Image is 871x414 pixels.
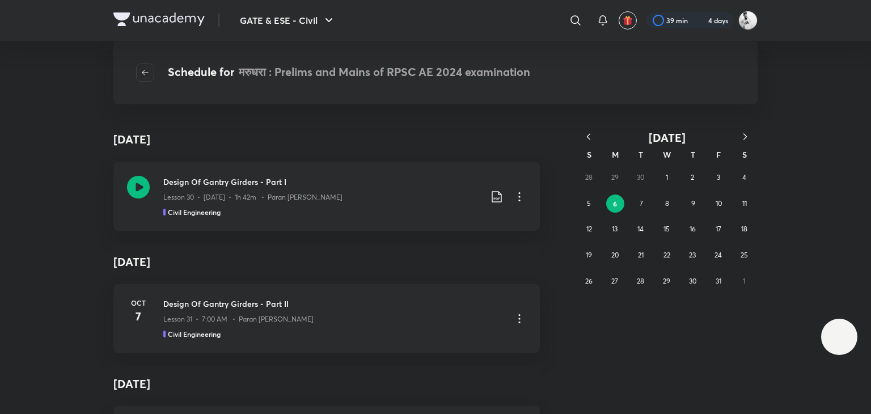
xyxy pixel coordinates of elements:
h3: Design Of Gantry Girders - Part I [163,176,481,188]
abbr: October 5, 2025 [587,199,591,208]
abbr: October 17, 2025 [716,225,721,233]
button: October 27, 2025 [606,272,624,290]
abbr: October 7, 2025 [640,199,643,208]
button: October 22, 2025 [658,246,676,264]
abbr: October 29, 2025 [663,277,670,285]
img: ttu [832,330,846,344]
button: October 9, 2025 [684,195,702,213]
abbr: October 8, 2025 [665,199,669,208]
abbr: October 1, 2025 [666,173,668,181]
button: GATE & ESE - Civil [233,9,343,32]
button: October 10, 2025 [710,195,728,213]
abbr: October 26, 2025 [585,277,593,285]
button: October 18, 2025 [735,220,753,238]
abbr: Thursday [691,149,695,160]
button: October 3, 2025 [709,168,728,187]
button: October 21, 2025 [632,246,650,264]
button: October 30, 2025 [683,272,701,290]
a: Company Logo [113,12,205,29]
h6: Oct [127,298,150,308]
abbr: October 25, 2025 [741,251,748,259]
p: Lesson 31 • 7:00 AM • Paran [PERSON_NAME] [163,314,314,324]
button: October 29, 2025 [658,272,676,290]
button: October 5, 2025 [580,195,598,213]
button: October 25, 2025 [735,246,753,264]
h4: [DATE] [113,131,150,148]
button: October 1, 2025 [658,168,676,187]
abbr: October 9, 2025 [691,199,695,208]
abbr: October 24, 2025 [714,251,722,259]
button: October 7, 2025 [632,195,650,213]
abbr: October 30, 2025 [689,277,696,285]
h5: Civil Engineering [168,207,221,217]
button: October 17, 2025 [709,220,728,238]
button: October 15, 2025 [658,220,676,238]
abbr: Tuesday [639,149,643,160]
h5: Civil Engineering [168,329,221,339]
abbr: October 18, 2025 [741,225,747,233]
abbr: October 15, 2025 [663,225,670,233]
abbr: October 27, 2025 [611,277,618,285]
abbr: October 20, 2025 [611,251,619,259]
abbr: October 10, 2025 [716,199,722,208]
button: October 16, 2025 [683,220,701,238]
button: October 20, 2025 [606,246,624,264]
span: मरुधरा : Prelims and Mains of RPSC AE 2024 examination [239,64,530,79]
abbr: Wednesday [663,149,671,160]
button: [DATE] [601,130,733,145]
button: October 12, 2025 [580,220,598,238]
button: October 8, 2025 [658,195,676,213]
h4: Schedule for [168,64,530,82]
abbr: Saturday [742,149,747,160]
a: Design Of Gantry Girders - Part ILesson 30 • [DATE] • 1h 42m • Paran [PERSON_NAME]Civil Engineering [113,162,540,231]
p: Lesson 30 • [DATE] • 1h 42m • Paran [PERSON_NAME] [163,192,343,202]
h3: Design Of Gantry Girders - Part II [163,298,504,310]
abbr: October 28, 2025 [637,277,644,285]
abbr: October 31, 2025 [716,277,721,285]
button: October 24, 2025 [709,246,728,264]
span: [DATE] [649,130,686,145]
abbr: October 21, 2025 [638,251,644,259]
abbr: October 3, 2025 [717,173,720,181]
button: October 31, 2025 [709,272,728,290]
abbr: October 14, 2025 [637,225,644,233]
a: Oct7Design Of Gantry Girders - Part IILesson 31 • 7:00 AM • Paran [PERSON_NAME]Civil Engineering [113,284,540,353]
button: October 26, 2025 [580,272,598,290]
abbr: October 13, 2025 [612,225,618,233]
h4: [DATE] [113,244,540,280]
abbr: Monday [612,149,619,160]
abbr: Sunday [587,149,591,160]
abbr: October 4, 2025 [742,173,746,181]
button: October 2, 2025 [683,168,701,187]
abbr: Friday [716,149,721,160]
img: Company Logo [113,12,205,26]
abbr: October 6, 2025 [613,199,617,208]
button: October 13, 2025 [606,220,624,238]
abbr: October 12, 2025 [586,225,592,233]
button: October 23, 2025 [683,246,701,264]
button: October 11, 2025 [735,195,754,213]
button: October 14, 2025 [632,220,650,238]
abbr: October 16, 2025 [690,225,696,233]
img: sveer yadav [738,11,758,30]
button: October 4, 2025 [735,168,753,187]
abbr: October 23, 2025 [689,251,696,259]
h4: [DATE] [113,366,540,402]
h4: 7 [127,308,150,325]
abbr: October 19, 2025 [586,251,592,259]
abbr: October 2, 2025 [691,173,694,181]
abbr: October 11, 2025 [742,199,747,208]
button: October 6, 2025 [606,195,624,213]
img: avatar [623,15,633,26]
img: streak [695,15,706,26]
button: October 28, 2025 [632,272,650,290]
button: October 19, 2025 [580,246,598,264]
button: avatar [619,11,637,29]
abbr: October 22, 2025 [663,251,670,259]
